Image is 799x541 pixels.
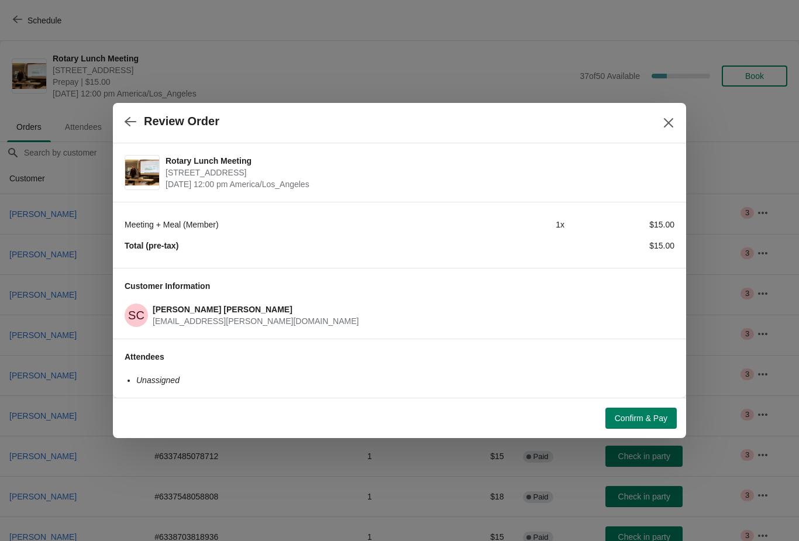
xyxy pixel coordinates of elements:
span: [PERSON_NAME] [PERSON_NAME] [153,305,292,314]
h2: Review Order [144,115,219,128]
span: Suparna [125,304,148,327]
em: Unassigned [136,375,180,385]
span: [EMAIL_ADDRESS][PERSON_NAME][DOMAIN_NAME] [153,316,359,326]
span: Attendees [125,352,164,361]
button: Close [658,112,679,133]
span: [STREET_ADDRESS] [166,167,669,178]
strong: Total (pre-tax) [125,241,178,250]
button: Confirm & Pay [605,408,677,429]
span: [DATE] 12:00 pm America/Los_Angeles [166,178,669,190]
img: Rotary Lunch Meeting | 3710 Providence Point Dr SE, Issaquah, WA 98029 | September 25 | 12:00 pm ... [125,160,159,185]
div: $15.00 [564,240,674,251]
span: Confirm & Pay [615,413,667,423]
text: SC [128,309,144,322]
div: 1 x [454,219,564,230]
span: Rotary Lunch Meeting [166,155,669,167]
div: Meeting + Meal (Member) [125,219,454,230]
div: $15.00 [564,219,674,230]
span: Customer Information [125,281,210,291]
